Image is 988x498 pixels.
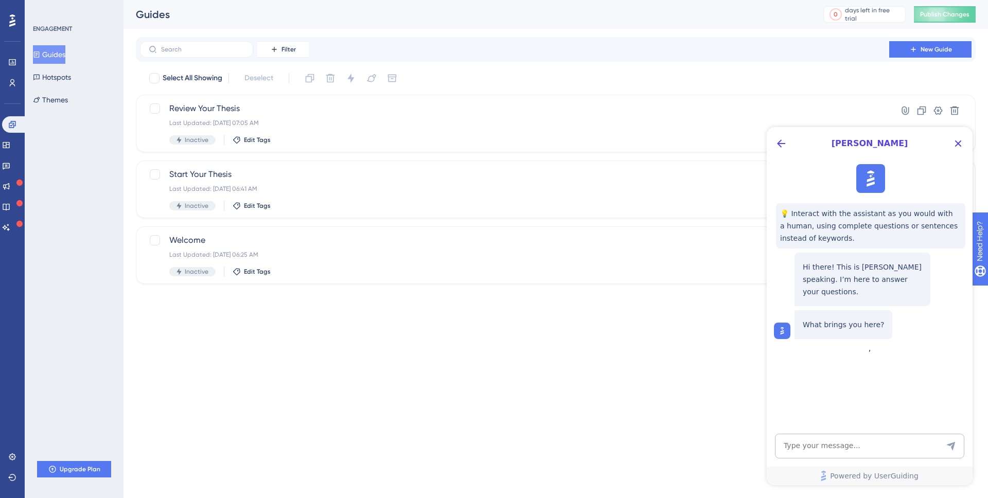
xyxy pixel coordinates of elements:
[169,251,860,259] div: Last Updated: [DATE] 06:25 AM
[60,465,100,473] span: Upgrade Plan
[257,41,309,58] button: Filter
[834,10,838,19] div: 0
[185,136,208,144] span: Inactive
[889,41,972,58] button: New Guide
[233,136,271,144] button: Edit Tags
[235,69,283,87] button: Deselect
[24,3,64,15] span: Need Help?
[281,45,296,54] span: Filter
[169,234,860,246] span: Welcome
[185,202,208,210] span: Inactive
[169,119,860,127] div: Last Updated: [DATE] 07:05 AM
[244,72,273,84] span: Deselect
[233,202,271,210] button: Edit Tags
[185,268,208,276] span: Inactive
[920,10,969,19] span: Publish Changes
[163,72,222,84] span: Select All Showing
[169,185,860,193] div: Last Updated: [DATE] 06:41 AM
[244,136,271,144] span: Edit Tags
[37,461,111,477] button: Upgrade Plan
[136,7,798,22] div: Guides
[244,268,271,276] span: Edit Tags
[767,127,973,485] iframe: UserGuiding AI Assistant
[169,102,860,115] span: Review Your Thesis
[914,6,976,23] button: Publish Changes
[921,45,952,54] span: New Guide
[161,46,244,53] input: Search
[233,268,271,276] button: Edit Tags
[244,202,271,210] span: Edit Tags
[845,6,902,23] div: days left in free trial
[169,168,860,181] span: Start Your Thesis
